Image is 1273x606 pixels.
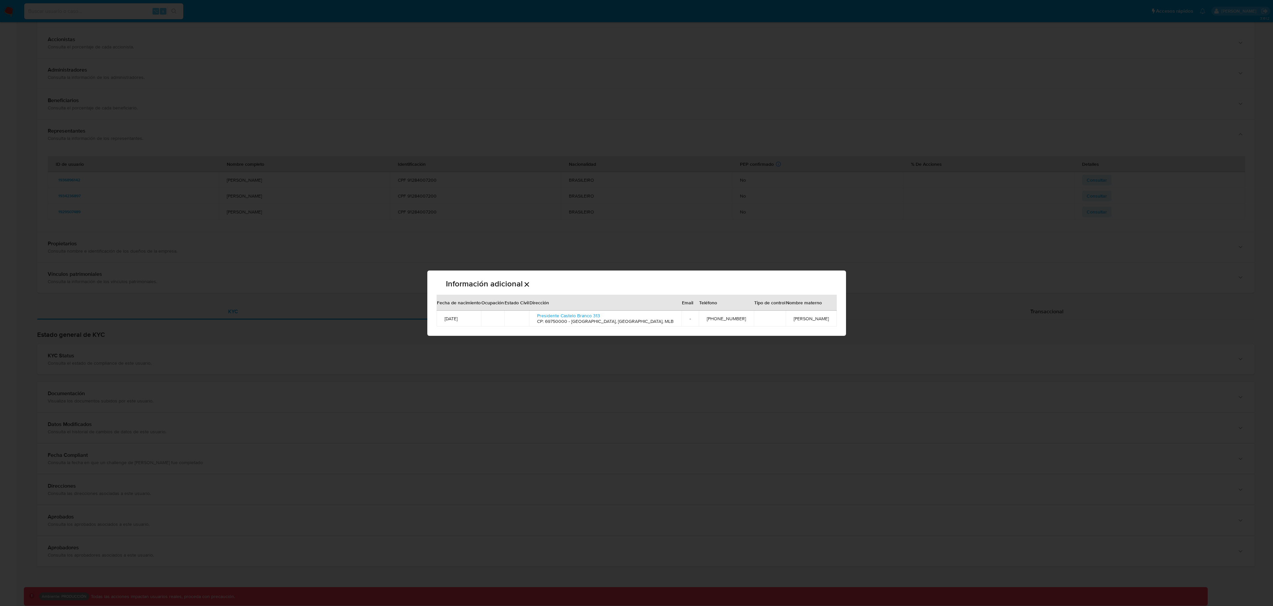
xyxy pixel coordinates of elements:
[699,311,754,327] td: [PHONE_NUMBER]
[754,295,786,311] th: Tipo de control
[437,295,481,311] th: Fecha de nacimiento
[446,280,523,288] p: Información adicional
[537,319,674,325] h4: CP: 69750000 - [GEOGRAPHIC_DATA], [GEOGRAPHIC_DATA], MLB
[523,280,529,286] button: Cerrar
[682,311,699,327] td: -
[786,311,837,327] td: [PERSON_NAME]
[504,295,529,311] th: Estado Civil
[529,295,682,311] th: Dirección
[537,312,600,319] a: Presidente Castelo Branco 313
[481,295,504,311] th: Ocupación
[682,295,699,311] th: Email
[437,311,481,327] td: [DATE]
[786,295,837,311] th: Nombre materno
[699,295,754,311] th: Teléfono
